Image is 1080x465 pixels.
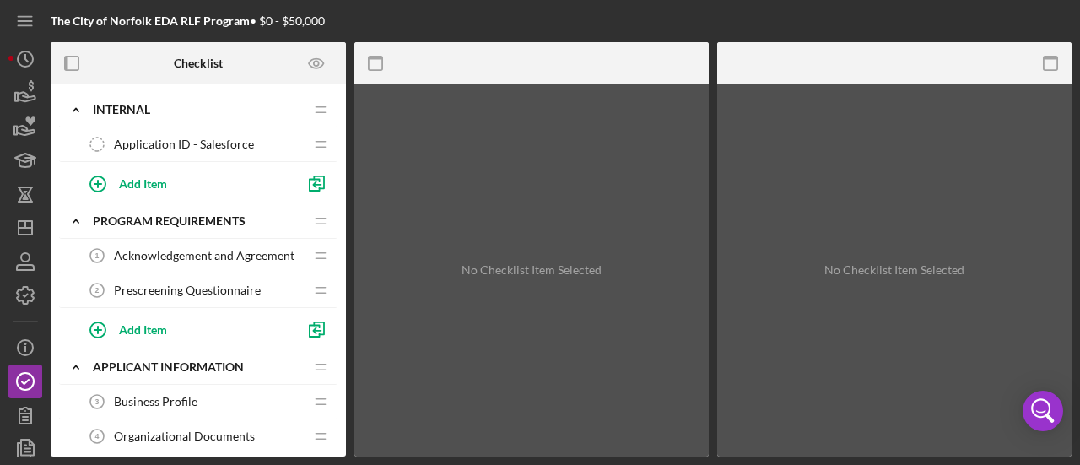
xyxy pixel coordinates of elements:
div: APPLICANT INFORMATION [93,360,304,374]
div: Internal [93,103,304,116]
span: Prescreening Questionnaire [114,284,261,297]
div: Add Item [119,313,167,345]
tspan: 3 [95,397,100,406]
span: Business Profile [114,395,197,408]
button: Preview as [298,45,336,83]
div: Add Item [119,167,167,199]
tspan: 1 [95,251,100,260]
button: Add Item [76,166,295,200]
b: Checklist [174,57,223,70]
tspan: 2 [95,286,100,295]
button: Add Item [76,312,295,346]
span: Organizational Documents [114,430,255,443]
span: Acknowledgement and Agreement [114,249,294,262]
div: No Checklist Item Selected [824,263,964,277]
b: The City of Norfolk EDA RLF Program [51,14,250,28]
tspan: 4 [95,432,100,441]
div: • $0 - $50,000 [51,14,325,28]
div: Open Intercom Messenger [1023,391,1063,431]
div: No Checklist Item Selected [462,263,602,277]
span: Application ID - Salesforce [114,138,254,151]
div: Program Requirements [93,214,304,228]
